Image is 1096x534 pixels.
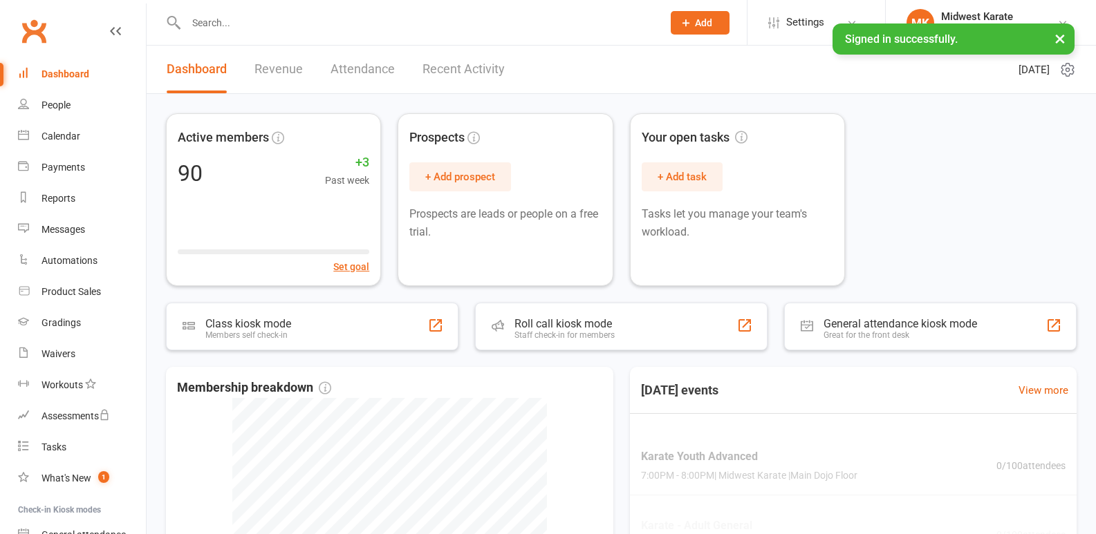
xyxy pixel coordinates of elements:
[41,255,97,266] div: Automations
[41,162,85,173] div: Payments
[178,128,269,148] span: Active members
[1048,23,1072,53] button: ×
[41,286,101,297] div: Product Sales
[254,46,303,93] a: Revenue
[641,448,857,466] span: Karate Youth Advanced
[941,23,1057,35] div: Midwest Karate Saskatoon
[642,162,723,191] button: + Add task
[41,224,85,235] div: Messages
[996,458,1066,473] span: 0 / 100 attendees
[422,46,505,93] a: Recent Activity
[18,245,146,276] a: Automations
[18,338,146,370] a: Waivers
[18,152,146,183] a: Payments
[907,9,934,37] div: MK
[18,463,146,494] a: What's New1
[182,13,653,32] input: Search...
[98,471,109,483] span: 1
[514,330,615,340] div: Staff check-in for members
[18,183,146,214] a: Reports
[642,205,833,240] p: Tasks let you manage your team's workload.
[18,401,146,432] a: Assessments
[18,59,146,90] a: Dashboard
[325,153,369,173] span: +3
[18,432,146,463] a: Tasks
[18,276,146,307] a: Product Sales
[642,128,747,148] span: Your open tasks
[41,379,83,390] div: Workouts
[1019,61,1050,78] span: [DATE]
[41,131,80,142] div: Calendar
[41,68,89,79] div: Dashboard
[41,410,110,421] div: Assessments
[641,468,857,483] span: 7:00PM - 8:00PM | Midwest Karate | Main Dojo Floor
[941,10,1057,23] div: Midwest Karate
[630,378,730,403] h3: [DATE] events
[167,46,227,93] a: Dashboard
[18,121,146,152] a: Calendar
[514,317,615,330] div: Roll call kiosk mode
[331,46,395,93] a: Attendance
[671,11,730,35] button: Add
[41,473,91,484] div: What's New
[409,205,601,240] p: Prospects are leads or people on a free trial.
[409,162,511,191] button: + Add prospect
[1019,382,1068,399] a: View more
[205,317,291,330] div: Class kiosk mode
[205,330,291,340] div: Members self check-in
[178,162,203,184] div: 90
[18,214,146,245] a: Messages
[41,193,75,204] div: Reports
[177,378,331,398] span: Membership breakdown
[41,441,66,452] div: Tasks
[333,259,369,274] button: Set goal
[17,14,51,48] a: Clubworx
[18,370,146,401] a: Workouts
[41,99,71,111] div: People
[824,317,977,330] div: General attendance kiosk mode
[18,90,146,121] a: People
[824,330,977,340] div: Great for the front desk
[325,173,369,188] span: Past week
[18,307,146,338] a: Gradings
[786,7,824,38] span: Settings
[409,128,465,148] span: Prospects
[695,17,712,28] span: Add
[41,348,75,359] div: Waivers
[845,32,958,46] span: Signed in successfully.
[41,317,81,328] div: Gradings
